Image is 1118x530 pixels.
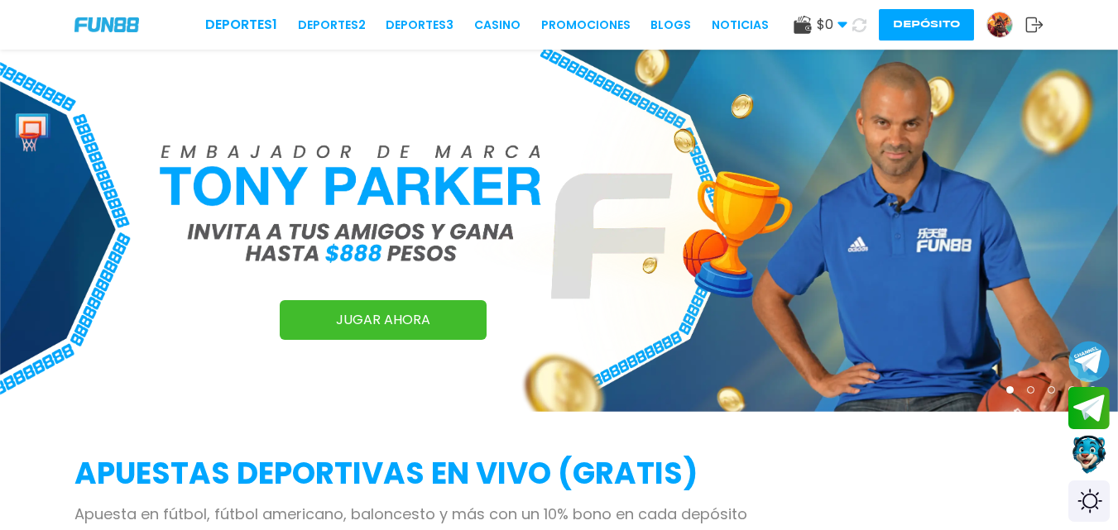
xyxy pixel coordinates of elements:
p: Apuesta en fútbol, fútbol americano, baloncesto y más con un 10% bono en cada depósito [74,503,1044,525]
a: BLOGS [650,17,691,34]
a: Deportes3 [386,17,453,34]
div: Switch theme [1068,480,1110,522]
a: JUGAR AHORA [280,300,487,340]
a: Deportes2 [298,17,366,34]
button: Contact customer service [1068,433,1110,476]
img: Avatar [987,12,1012,37]
a: NOTICIAS [712,17,769,34]
button: Depósito [879,9,974,41]
h2: APUESTAS DEPORTIVAS EN VIVO (gratis) [74,451,1044,496]
img: Company Logo [74,17,139,31]
a: Avatar [986,12,1025,38]
a: Promociones [541,17,631,34]
a: CASINO [474,17,521,34]
a: Deportes1 [205,15,277,35]
button: Join telegram channel [1068,340,1110,383]
button: Join telegram [1068,387,1110,430]
span: $ 0 [817,15,847,35]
